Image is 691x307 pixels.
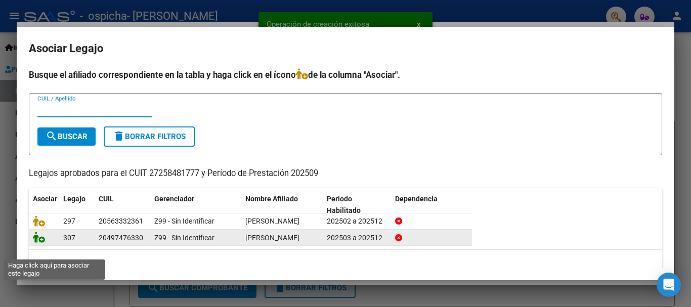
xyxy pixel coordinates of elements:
[327,232,387,244] div: 202503 a 202512
[59,188,95,222] datatable-header-cell: Legajo
[154,234,214,242] span: Z99 - Sin Identificar
[113,132,186,141] span: Borrar Filtros
[29,39,662,58] h2: Asociar Legajo
[245,195,298,203] span: Nombre Afiliado
[154,217,214,225] span: Z99 - Sin Identificar
[46,132,88,141] span: Buscar
[113,130,125,142] mat-icon: delete
[29,188,59,222] datatable-header-cell: Asociar
[150,188,241,222] datatable-header-cell: Gerenciador
[63,217,75,225] span: 297
[327,195,361,214] span: Periodo Habilitado
[33,195,57,203] span: Asociar
[657,273,681,297] div: Open Intercom Messenger
[95,188,150,222] datatable-header-cell: CUIL
[29,167,662,180] p: Legajos aprobados para el CUIT 27258481777 y Período de Prestación 202509
[63,234,75,242] span: 307
[245,234,299,242] span: GOMEZ TIZIANO ALEJANDRO
[327,215,387,227] div: 202502 a 202512
[29,68,662,81] h4: Busque el afiliado correspondiente en la tabla y haga click en el ícono de la columna "Asociar".
[395,195,438,203] span: Dependencia
[63,195,85,203] span: Legajo
[104,126,195,147] button: Borrar Filtros
[391,188,472,222] datatable-header-cell: Dependencia
[245,217,299,225] span: TOLEDO ULISES GUSTAVO
[99,215,143,227] div: 20563332361
[46,130,58,142] mat-icon: search
[323,188,391,222] datatable-header-cell: Periodo Habilitado
[99,195,114,203] span: CUIL
[241,188,323,222] datatable-header-cell: Nombre Afiliado
[29,250,662,275] div: 2 registros
[99,232,143,244] div: 20497476330
[154,195,194,203] span: Gerenciador
[37,127,96,146] button: Buscar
